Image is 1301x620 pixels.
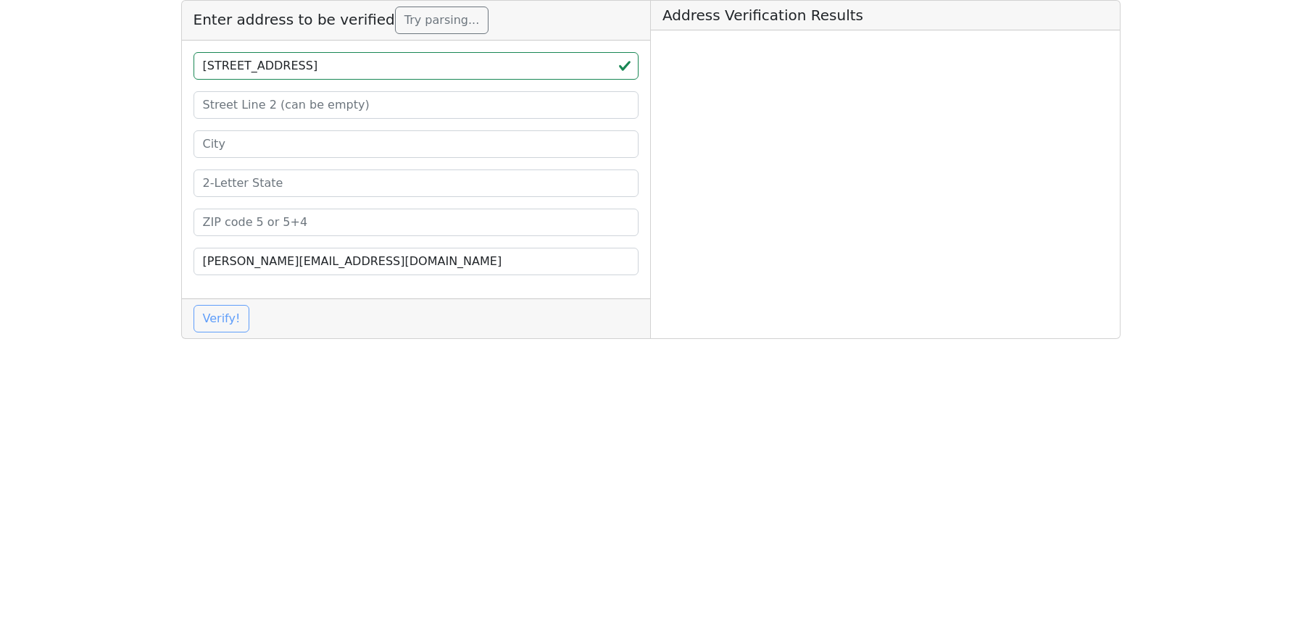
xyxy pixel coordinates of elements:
[194,91,639,119] input: Street Line 2 (can be empty)
[194,130,639,158] input: City
[395,7,489,34] button: Try parsing...
[194,52,639,80] input: Street Line 1
[194,169,639,197] input: 2-Letter State
[182,1,651,41] h5: Enter address to be verified
[194,248,639,275] input: Your Email
[194,209,639,236] input: ZIP code 5 or 5+4
[651,1,1120,30] h5: Address Verification Results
